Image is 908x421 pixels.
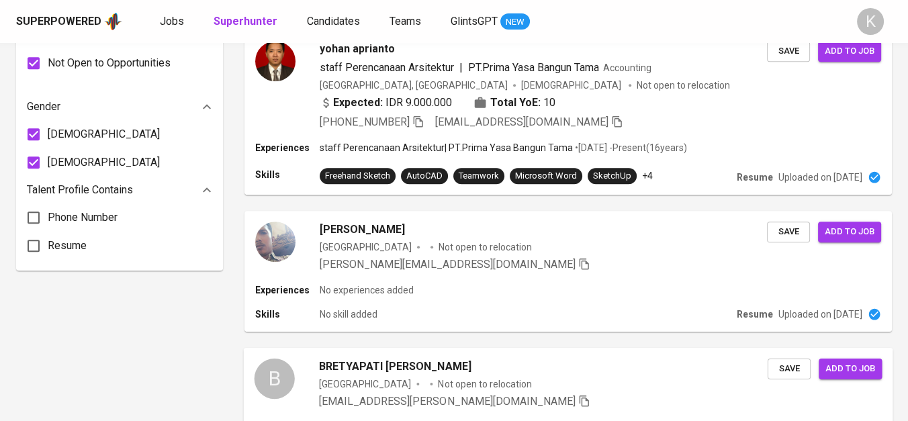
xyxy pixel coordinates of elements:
[48,209,118,226] span: Phone Number
[390,13,424,30] a: Teams
[160,13,187,30] a: Jobs
[500,15,530,29] span: NEW
[320,115,410,128] span: [PHONE_NUMBER]
[307,13,363,30] a: Candidates
[320,41,395,57] span: yohan aprianto
[825,361,875,377] span: Add to job
[857,8,884,35] div: K
[768,359,811,379] button: Save
[16,14,101,30] div: Superpowered
[214,15,277,28] b: Superhunter
[439,240,532,254] p: Not open to relocation
[255,283,320,297] p: Experiences
[521,79,623,92] span: [DEMOGRAPHIC_DATA]
[255,308,320,321] p: Skills
[637,79,730,92] p: Not open to relocation
[48,126,160,142] span: [DEMOGRAPHIC_DATA]
[255,222,296,262] img: fdf3366946e6c03d47571c919a80218f.jpg
[27,99,60,115] p: Gender
[244,211,892,332] a: [PERSON_NAME][GEOGRAPHIC_DATA]Not open to relocation[PERSON_NAME][EMAIL_ADDRESS][DOMAIN_NAME] Sav...
[490,95,541,111] b: Total YoE:
[27,177,212,203] div: Talent Profile Contains
[573,141,687,154] p: • [DATE] - Present ( 16 years )
[104,11,122,32] img: app logo
[27,182,133,198] p: Talent Profile Contains
[543,95,555,111] span: 10
[320,61,454,74] span: staff Perencanaan Arsitektur
[320,258,576,271] span: [PERSON_NAME][EMAIL_ADDRESS][DOMAIN_NAME]
[438,377,531,391] p: Not open to relocation
[325,170,390,183] div: Freehand Sketch
[515,170,577,183] div: Microsoft Word
[307,15,360,28] span: Candidates
[320,79,508,92] div: [GEOGRAPHIC_DATA], [GEOGRAPHIC_DATA]
[451,13,530,30] a: GlintsGPT NEW
[818,41,881,62] button: Add to job
[320,222,405,238] span: [PERSON_NAME]
[774,224,803,240] span: Save
[16,11,122,32] a: Superpoweredapp logo
[255,168,320,181] p: Skills
[451,15,498,28] span: GlintsGPT
[825,224,874,240] span: Add to job
[244,30,892,195] a: yohan apriantostaff Perencanaan Arsitektur|PT.Prima Yasa Bangun TamaAccounting[GEOGRAPHIC_DATA], ...
[320,308,377,321] p: No skill added
[319,359,471,375] span: BRETYAPATI [PERSON_NAME]
[319,377,411,391] div: [GEOGRAPHIC_DATA]
[390,15,421,28] span: Teams
[468,61,599,74] span: PT.Prima Yasa Bangun Tama
[27,93,212,120] div: Gender
[160,15,184,28] span: Jobs
[48,238,87,254] span: Resume
[255,141,320,154] p: Experiences
[320,95,452,111] div: IDR 9.000.000
[737,308,773,321] p: Resume
[642,169,653,183] p: +4
[406,170,443,183] div: AutoCAD
[459,60,463,76] span: |
[255,41,296,81] img: b6ad252d0895d06e5b825f3103221a0b.jpg
[48,55,171,71] span: Not Open to Opportunities
[459,170,499,183] div: Teamwork
[767,222,810,242] button: Save
[320,141,573,154] p: staff Perencanaan Arsitektur | PT.Prima Yasa Bangun Tama
[593,170,631,183] div: SketchUp
[319,395,576,408] span: [EMAIL_ADDRESS][PERSON_NAME][DOMAIN_NAME]
[435,115,608,128] span: [EMAIL_ADDRESS][DOMAIN_NAME]
[774,361,804,377] span: Save
[603,62,651,73] span: Accounting
[737,171,773,184] p: Resume
[214,13,280,30] a: Superhunter
[819,359,882,379] button: Add to job
[333,95,383,111] b: Expected:
[320,240,412,254] div: [GEOGRAPHIC_DATA]
[320,283,414,297] p: No experiences added
[774,44,803,59] span: Save
[48,154,160,171] span: [DEMOGRAPHIC_DATA]
[778,308,862,321] p: Uploaded on [DATE]
[818,222,881,242] button: Add to job
[255,359,295,399] div: B
[767,41,810,62] button: Save
[825,44,874,59] span: Add to job
[778,171,862,184] p: Uploaded on [DATE]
